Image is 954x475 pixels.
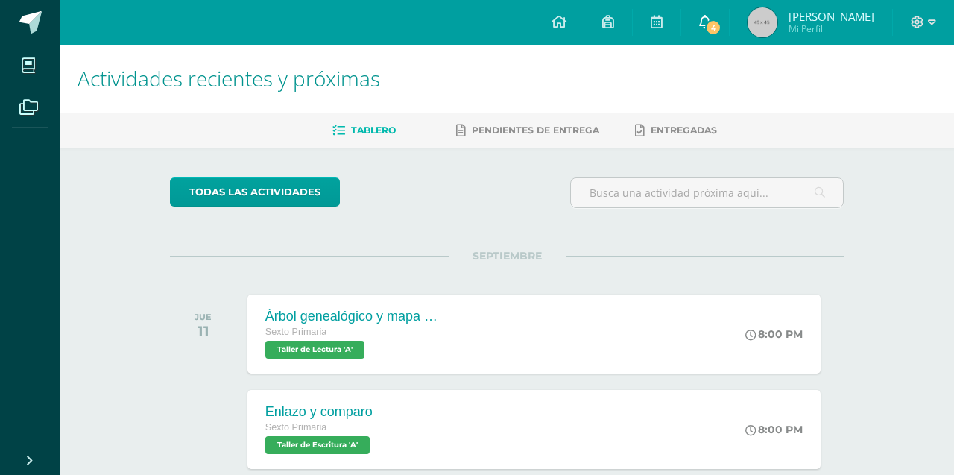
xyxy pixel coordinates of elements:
[789,9,874,24] span: [PERSON_NAME]
[449,249,566,262] span: SEPTIEMBRE
[571,178,844,207] input: Busca una actividad próxima aquí...
[170,177,340,207] a: todas las Actividades
[748,7,777,37] img: 45x45
[472,125,599,136] span: Pendientes de entrega
[705,19,721,36] span: 4
[745,327,803,341] div: 8:00 PM
[265,436,370,454] span: Taller de Escritura 'A'
[265,404,373,420] div: Enlazo y comparo
[265,422,327,432] span: Sexto Primaria
[745,423,803,436] div: 8:00 PM
[332,119,396,142] a: Tablero
[351,125,396,136] span: Tablero
[265,327,327,337] span: Sexto Primaria
[635,119,717,142] a: Entregadas
[265,341,364,359] span: Taller de Lectura 'A'
[789,22,874,35] span: Mi Perfil
[651,125,717,136] span: Entregadas
[78,64,380,92] span: Actividades recientes y próximas
[195,312,212,322] div: JUE
[265,309,444,324] div: Árbol genealógico y mapa visual comentado
[195,322,212,340] div: 11
[456,119,599,142] a: Pendientes de entrega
